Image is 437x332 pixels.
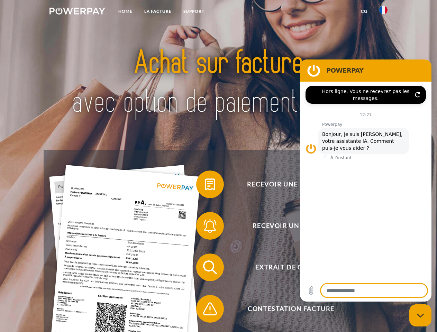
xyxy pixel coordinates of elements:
[196,253,376,281] button: Extrait de compte
[49,8,105,15] img: logo-powerpay-white.svg
[201,176,219,193] img: qb_bill.svg
[138,5,177,18] a: LA FACTURE
[201,217,219,234] img: qb_bell.svg
[409,304,431,326] iframe: Bouton de lancement de la fenêtre de messagerie, conversation en cours
[112,5,138,18] a: Home
[201,300,219,317] img: qb_warning.svg
[196,212,376,240] button: Recevoir un rappel?
[300,59,431,302] iframe: Fenêtre de messagerie
[206,170,376,198] span: Recevoir une facture ?
[206,295,376,323] span: Contestation Facture
[355,5,373,18] a: CG
[201,259,219,276] img: qb_search.svg
[177,5,210,18] a: Support
[206,253,376,281] span: Extrait de compte
[206,212,376,240] span: Recevoir un rappel?
[196,295,376,323] button: Contestation Facture
[379,6,388,14] img: fr
[196,170,376,198] button: Recevoir une facture ?
[66,33,371,132] img: title-powerpay_fr.svg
